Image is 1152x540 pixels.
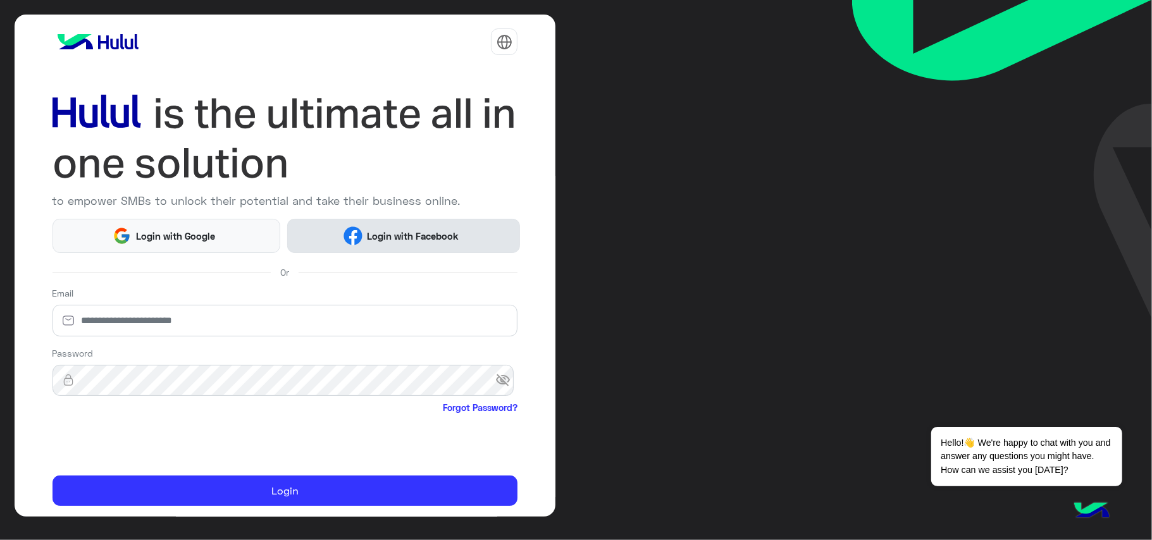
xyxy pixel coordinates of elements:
[357,515,419,527] a: Privacy Policy
[131,229,220,243] span: Login with Google
[443,401,517,414] a: Forgot Password?
[280,266,289,279] span: Or
[1070,489,1114,534] img: hulul-logo.png
[495,369,518,392] span: visibility_off
[931,427,1122,486] span: Hello!👋 We're happy to chat with you and answer any questions you might have. How can we assist y...
[497,34,512,50] img: tab
[341,515,357,527] span: and
[344,226,362,245] img: Facebook
[53,476,518,506] button: Login
[53,219,280,252] button: Login with Google
[53,192,518,209] p: to empower SMBs to unlock their potential and take their business online.
[53,29,144,54] img: logo
[53,286,74,300] label: Email
[362,229,464,243] span: Login with Facebook
[113,226,132,245] img: Google
[53,417,245,466] iframe: reCAPTCHA
[53,347,94,360] label: Password
[151,515,284,527] span: By registering, you accept our
[284,515,341,527] a: Terms of use
[287,219,520,252] button: Login with Facebook
[53,89,518,188] img: hululLoginTitle_EN.svg
[53,374,84,386] img: lock
[53,314,84,327] img: email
